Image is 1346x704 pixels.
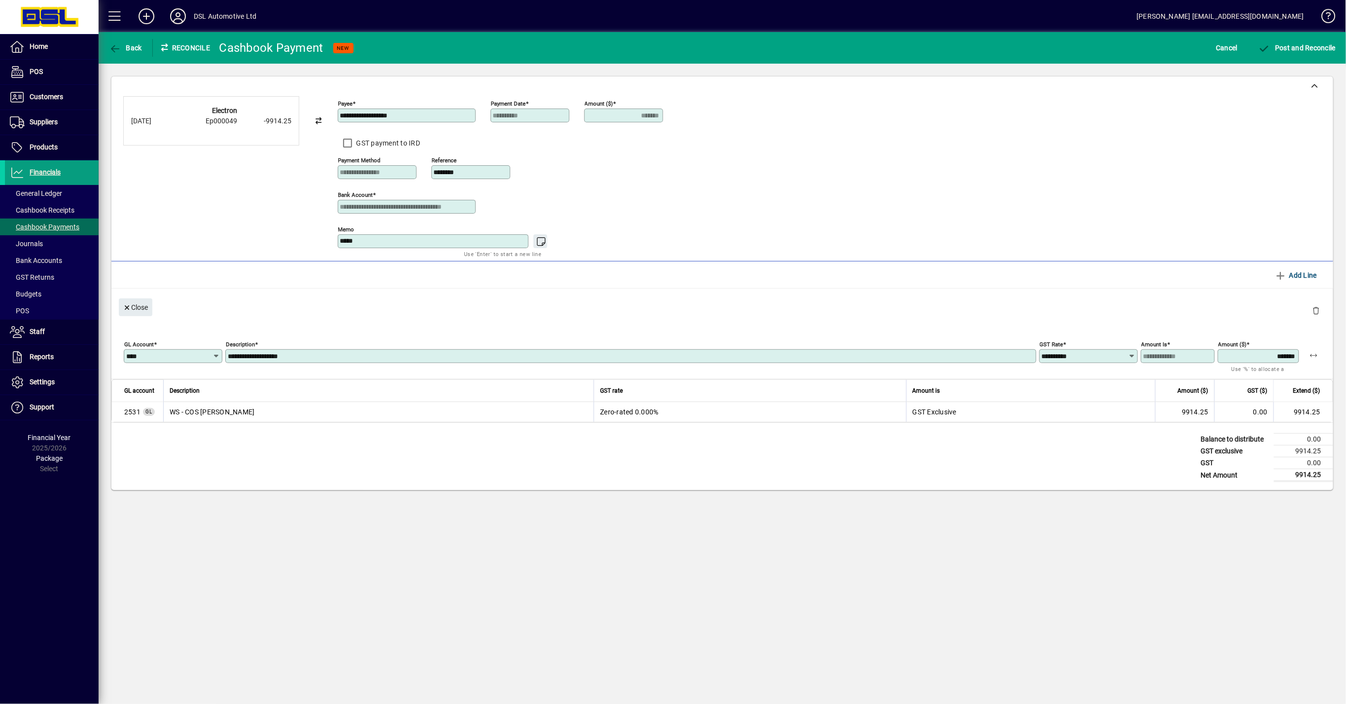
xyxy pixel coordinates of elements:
[464,248,541,259] mat-hint: Use 'Enter' to start a new line
[5,302,99,319] a: POS
[145,409,152,414] span: GL
[1196,434,1274,445] td: Balance to distribute
[28,434,71,442] span: Financial Year
[5,135,99,160] a: Products
[1214,39,1240,57] button: Cancel
[5,60,99,84] a: POS
[1040,341,1063,348] mat-label: GST rate
[5,185,99,202] a: General Ledger
[131,7,162,25] button: Add
[10,206,74,214] span: Cashbook Receipts
[242,116,291,126] div: -9914.25
[30,403,54,411] span: Support
[10,273,54,281] span: GST Returns
[1256,39,1338,57] button: Post and Reconcile
[10,290,41,298] span: Budgets
[30,378,55,386] span: Settings
[5,219,99,235] a: Cashbook Payments
[432,157,457,164] mat-label: Reference
[116,302,155,311] app-page-header-button: Close
[30,118,58,126] span: Suppliers
[30,353,54,361] span: Reports
[1196,469,1274,482] td: Net Amount
[1274,402,1333,422] td: 9914.25
[212,107,237,114] strong: Electron
[1274,469,1333,482] td: 9914.25
[913,385,940,396] span: Amount is
[5,320,99,344] a: Staff
[1305,298,1328,322] button: Delete
[5,370,99,395] a: Settings
[1216,40,1238,56] span: Cancel
[594,402,906,422] td: Zero-rated 0.000%
[1248,385,1268,396] span: GST ($)
[5,286,99,302] a: Budgets
[30,328,45,335] span: Staff
[1305,306,1328,315] app-page-header-button: Delete
[1155,402,1214,422] td: 9914.25
[106,39,144,57] button: Back
[1218,341,1247,348] mat-label: Amount ($)
[131,116,171,126] div: [DATE]
[5,110,99,135] a: Suppliers
[354,138,421,148] label: GST payment to IRD
[1271,266,1321,284] button: Add Line
[10,189,62,197] span: General Ledger
[124,385,154,396] span: GL account
[5,269,99,286] a: GST Returns
[99,39,153,57] app-page-header-button: Back
[1275,267,1317,283] span: Add Line
[170,385,200,396] span: Description
[153,40,212,56] div: Reconcile
[109,44,142,52] span: Back
[338,157,381,164] mat-label: Payment method
[162,7,194,25] button: Profile
[163,402,594,422] td: WS - COS [PERSON_NAME]
[123,299,148,316] span: Close
[30,42,48,50] span: Home
[1302,343,1326,367] button: Apply remaining balance
[30,168,61,176] span: Financials
[5,345,99,370] a: Reports
[206,117,237,125] span: Ep000049
[10,223,79,231] span: Cashbook Payments
[219,40,323,56] div: Cashbook Payment
[338,100,353,107] mat-label: Payee
[5,202,99,219] a: Cashbook Receipts
[1232,363,1291,384] mat-hint: Use '%' to allocate a percentage
[1274,434,1333,445] td: 0.00
[1196,457,1274,469] td: GST
[124,407,141,417] span: WS - COS WAGES BRENT
[338,191,373,198] mat-label: Bank Account
[5,235,99,252] a: Journals
[5,35,99,59] a: Home
[585,100,613,107] mat-label: Amount ($)
[119,298,152,316] button: Close
[338,226,354,233] mat-label: Memo
[36,454,63,462] span: Package
[30,68,43,75] span: POS
[491,100,526,107] mat-label: Payment Date
[1196,445,1274,457] td: GST exclusive
[226,341,255,348] mat-label: Description
[10,240,43,248] span: Journals
[1314,2,1334,34] a: Knowledge Base
[600,385,623,396] span: GST rate
[30,93,63,101] span: Customers
[1274,445,1333,457] td: 9914.25
[1293,385,1320,396] span: Extend ($)
[30,143,58,151] span: Products
[1178,385,1208,396] span: Amount ($)
[1141,341,1168,348] mat-label: Amount is
[906,402,1155,422] td: GST Exclusive
[5,85,99,110] a: Customers
[1274,457,1333,469] td: 0.00
[1258,44,1336,52] span: Post and Reconcile
[124,341,154,348] mat-label: GL Account
[337,45,350,51] span: NEW
[1137,8,1304,24] div: [PERSON_NAME] [EMAIL_ADDRESS][DOMAIN_NAME]
[5,252,99,269] a: Bank Accounts
[194,8,256,24] div: DSL Automotive Ltd
[10,257,62,264] span: Bank Accounts
[1214,402,1274,422] td: 0.00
